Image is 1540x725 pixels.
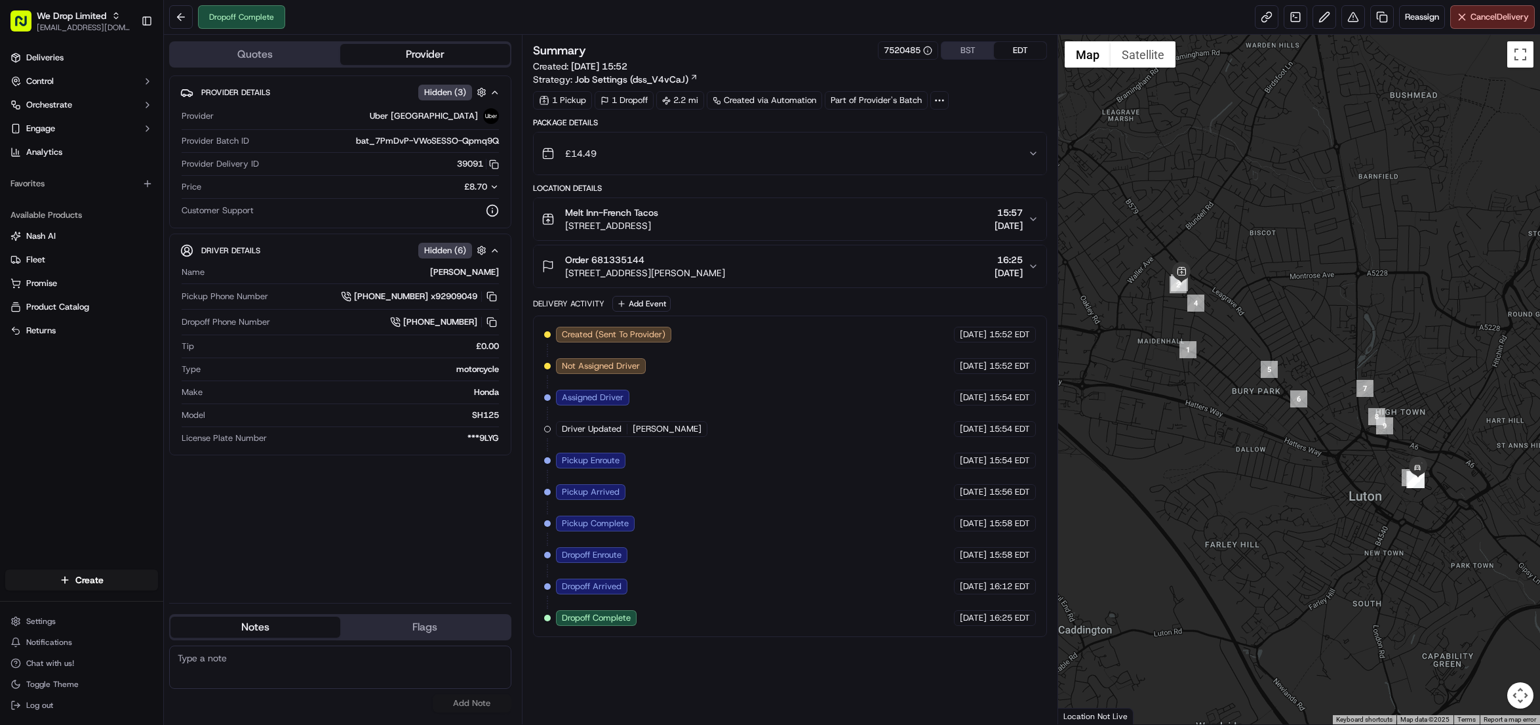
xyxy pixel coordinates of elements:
div: Favorites [5,173,158,194]
span: 16:25 EDT [989,612,1030,624]
span: Job Settings (dss_V4vCaJ) [575,73,688,86]
span: Notifications [26,637,72,648]
div: 7520485 [884,45,932,56]
span: Provider Details [201,87,270,98]
div: 7 [1356,380,1373,397]
span: Nash AI [26,230,56,242]
span: Created (Sent To Provider) [562,329,665,341]
span: [DATE] [960,549,987,561]
button: We Drop Limited [37,9,106,22]
span: Customer Support [182,205,254,217]
span: Control [26,75,54,87]
button: [EMAIL_ADDRESS][DOMAIN_NAME] [37,22,130,33]
span: 15:54 EDT [989,392,1030,404]
button: Driver DetailsHidden (6) [180,239,500,261]
button: Quotes [170,44,340,65]
span: [PHONE_NUMBER] [403,316,477,328]
span: Dropoff Enroute [562,549,622,561]
span: 15:58 EDT [989,518,1030,529]
a: Created via Automation [707,91,822,110]
button: Order 681335144[STREET_ADDRESS][PERSON_NAME]16:25[DATE] [534,245,1047,287]
button: Provider DetailsHidden (3) [180,81,500,103]
button: Map camera controls [1507,682,1533,709]
a: [PHONE_NUMBER] [390,315,499,329]
button: Hidden (3) [418,84,490,100]
span: [PERSON_NAME] [633,423,701,435]
button: Flags [340,617,510,638]
span: Uber [GEOGRAPHIC_DATA] [370,110,478,122]
a: Analytics [5,142,158,163]
span: Analytics [26,146,62,158]
div: Location Not Live [1058,708,1134,724]
img: uber-new-logo.jpeg [483,108,499,124]
span: 15:58 EDT [989,549,1030,561]
span: Make [182,386,203,398]
button: Product Catalog [5,297,158,318]
span: 15:57 [995,206,1023,219]
span: Type [182,363,201,375]
div: Honda [208,386,499,398]
span: Created: [533,60,627,73]
span: License Plate Number [182,432,267,444]
div: [PERSON_NAME] [210,266,499,278]
button: Keyboard shortcuts [1336,715,1392,724]
button: Orchestrate [5,94,158,115]
span: [DATE] [960,360,987,372]
span: [DATE] [960,486,987,498]
span: [DATE] [960,329,987,341]
span: Pickup Arrived [562,486,620,498]
a: Report a map error [1484,716,1536,723]
div: 1 Dropoff [595,91,654,110]
a: Terms (opens in new tab) [1457,716,1476,723]
div: Available Products [5,205,158,226]
span: Driver Details [201,245,260,256]
a: Product Catalog [10,301,153,313]
span: Name [182,266,205,278]
span: Fleet [26,254,45,266]
button: EDT [994,42,1046,59]
span: 16:12 EDT [989,581,1030,592]
span: Provider [182,110,214,122]
button: Show street map [1065,41,1111,68]
button: CancelDelivery [1450,5,1535,29]
span: Returns [26,325,56,337]
span: Not Assigned Driver [562,360,640,372]
div: 1 [1179,341,1196,358]
div: 5 [1261,361,1278,378]
div: 15 [1408,471,1425,488]
span: Dropoff Complete [562,612,631,624]
div: 2.2 mi [656,91,704,110]
span: Reassign [1405,11,1439,23]
button: Add Event [612,296,671,312]
a: [PHONE_NUMBER] x92909049 [341,289,499,304]
span: [PHONE_NUMBER] x92909049 [354,291,477,302]
button: Melt Inn-French Tacos[STREET_ADDRESS]15:57[DATE] [534,198,1047,240]
div: 12 [1406,471,1423,488]
span: [DATE] [960,423,987,435]
span: Orchestrate [26,99,72,111]
a: Nash AI [10,230,153,242]
span: [DATE] [995,266,1023,280]
span: 16:25 [995,253,1023,266]
div: motorcycle [206,363,499,375]
span: [DATE] [960,455,987,466]
span: [DATE] [960,581,987,592]
span: [DATE] [960,392,987,404]
span: [DATE] [960,612,987,624]
button: Create [5,570,158,590]
span: Dropoff Phone Number [182,316,270,328]
div: SH125 [210,409,499,421]
span: [DATE] [995,219,1023,232]
span: Assigned Driver [562,392,623,404]
button: Settings [5,612,158,631]
a: Returns [10,325,153,337]
span: Pickup Phone Number [182,291,268,302]
div: £0.00 [199,341,499,352]
button: Notifications [5,633,158,652]
button: Hidden (6) [418,242,490,259]
button: Chat with us! [5,654,158,673]
span: Cancel Delivery [1471,11,1529,23]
